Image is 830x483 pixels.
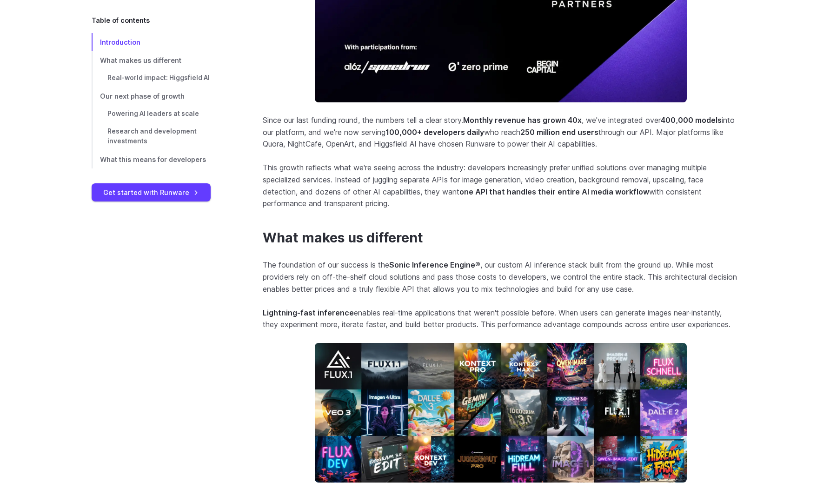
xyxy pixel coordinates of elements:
[107,127,197,145] span: Research and development investments
[92,123,233,151] a: Research and development investments
[463,115,582,125] strong: Monthly revenue has grown 40x
[92,69,233,87] a: Real-world impact: Higgsfield AI
[100,92,185,100] span: Our next phase of growth
[92,150,233,168] a: What this means for developers
[263,114,739,150] p: Since our last funding round, the numbers tell a clear story. , we've integrated over into our pl...
[263,162,739,209] p: This growth reflects what we're seeing across the industry: developers increasingly prefer unifie...
[263,307,739,331] p: enables real-time applications that weren't possible before. When users can generate images near-...
[263,259,739,295] p: The foundation of our success is the , our custom AI inference stack built from the ground up. Wh...
[92,87,233,105] a: Our next phase of growth
[389,260,480,269] strong: Sonic Inference Engine
[92,183,211,201] a: Get started with Runware
[100,56,181,64] span: What makes us different
[459,187,649,196] strong: one API that handles their entire AI media workflow
[92,105,233,123] a: Powering AI leaders at scale
[107,74,210,81] span: Real-world impact: Higgsfield AI
[661,115,722,125] strong: 400,000 models
[385,127,484,137] strong: 100,000+ developers daily
[520,127,598,137] strong: 250 million end users
[92,15,150,26] span: Table of contents
[92,51,233,69] a: What makes us different
[263,308,354,317] strong: Lightning-fast inference
[475,260,480,269] span: registered
[92,33,233,51] a: Introduction
[263,230,423,246] a: What makes us different
[100,155,206,163] span: What this means for developers
[107,110,199,117] span: Powering AI leaders at scale
[100,38,140,46] span: Introduction
[315,343,687,483] img: Collage of AI model cards including FLUX, Kontext, Qwen-Image, Imagen, DALL·E, Gemini Flash, Ideo...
